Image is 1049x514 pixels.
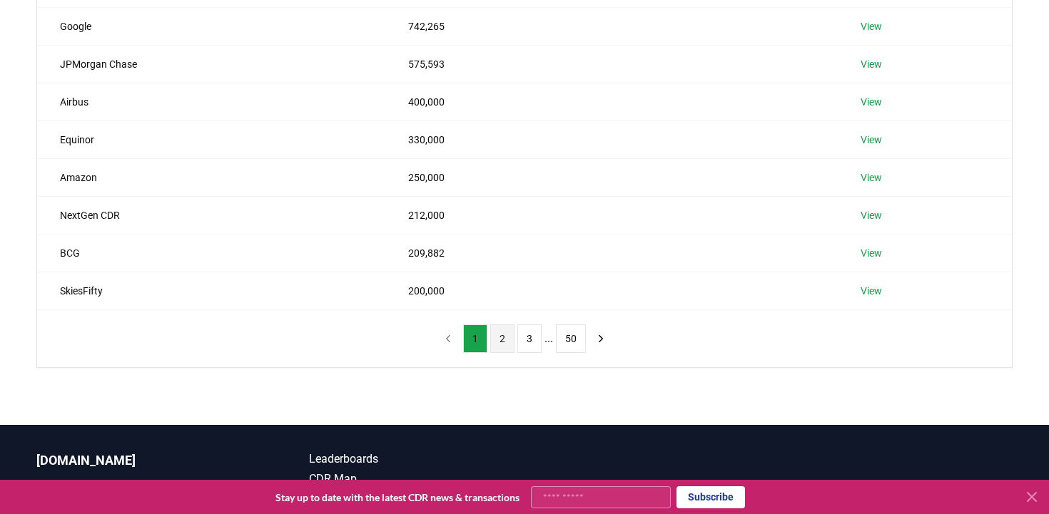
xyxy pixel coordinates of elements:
[861,246,882,260] a: View
[385,120,838,158] td: 330,000
[37,45,385,83] td: JPMorgan Chase
[37,196,385,234] td: NextGen CDR
[861,133,882,147] a: View
[385,272,838,309] td: 200,000
[37,234,385,272] td: BCG
[556,324,586,353] button: 50
[517,324,542,353] button: 3
[385,7,838,45] td: 742,265
[37,7,385,45] td: Google
[589,324,613,353] button: next page
[385,83,838,120] td: 400,000
[861,95,882,109] a: View
[385,196,838,234] td: 212,000
[36,476,252,510] p: We bring to the durable carbon removal market
[861,19,882,34] a: View
[36,451,252,471] p: [DOMAIN_NAME]
[385,158,838,196] td: 250,000
[385,234,838,272] td: 209,882
[463,324,487,353] button: 1
[309,451,524,468] a: Leaderboards
[490,324,515,353] button: 2
[37,158,385,196] td: Amazon
[861,284,882,298] a: View
[83,478,245,491] span: transparency and accountability
[37,83,385,120] td: Airbus
[544,330,553,347] li: ...
[37,120,385,158] td: Equinor
[37,272,385,309] td: SkiesFifty
[309,471,524,488] a: CDR Map
[861,57,882,71] a: View
[385,45,838,83] td: 575,593
[861,170,882,185] a: View
[861,208,882,222] a: View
